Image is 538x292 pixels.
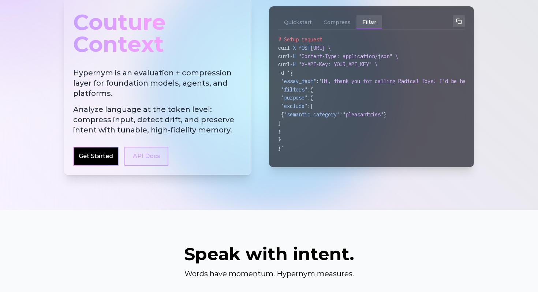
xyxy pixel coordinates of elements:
[290,61,302,68] span: -H "
[278,111,284,118] span: {
[281,103,307,109] span: "exclude"
[453,15,465,27] button: Copy to clipboard
[79,152,113,161] a: Get Started
[73,8,242,59] div: Couture Context
[307,103,313,109] span: : [
[356,15,382,29] button: Filter
[318,15,356,29] button: Compress
[290,45,310,51] span: -X POST
[284,111,340,118] span: "semantic_category"
[64,245,474,263] h2: Speak with intent.
[278,128,281,134] span: }
[307,86,313,93] span: : {
[281,78,316,85] span: "essay_text"
[128,269,410,279] p: Words have momentum. Hypernym measures.
[307,94,313,101] span: : {
[281,94,307,101] span: "purpose"
[278,45,290,51] span: curl
[278,36,322,43] span: # Setup request
[302,61,378,68] span: X-API-Key: YOUR_API_KEY" \
[278,136,281,143] span: }
[302,53,398,60] span: Content-Type: application/json" \
[340,111,343,118] span: :
[278,53,290,60] span: curl
[278,120,281,126] span: ]
[124,147,168,166] a: API Docs
[278,145,284,151] span: }'
[278,70,293,76] span: -d '{
[281,86,307,93] span: "filters"
[73,68,242,135] h2: Hypernym is an evaluation + compression layer for foundation models, agents, and platforms.
[343,111,384,118] span: "pleasantries"
[310,45,331,51] span: [URL] \
[73,104,242,135] span: Analyze language at the token level: compress input, detect drift, and preserve intent with tunab...
[290,53,302,60] span: -H "
[316,78,319,85] span: :
[384,111,386,118] span: }
[278,61,290,68] span: curl
[278,15,318,29] button: Quickstart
